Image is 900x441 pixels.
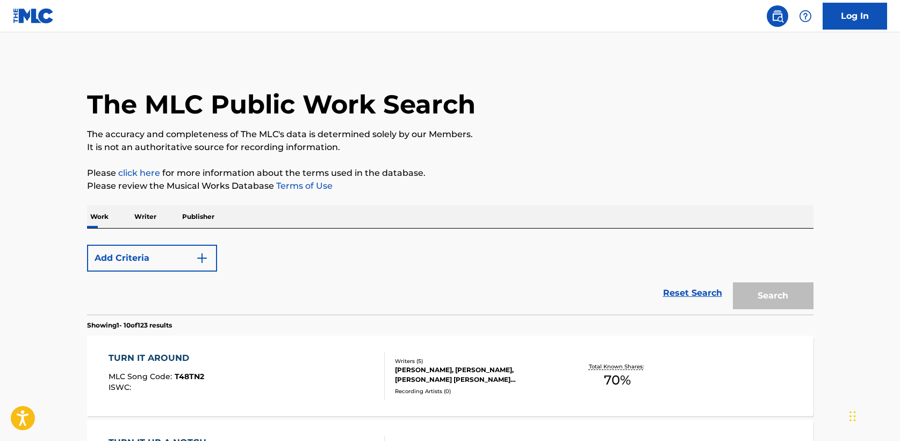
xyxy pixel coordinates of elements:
div: Drag [849,400,856,432]
a: Terms of Use [274,181,333,191]
p: Work [87,205,112,228]
a: Log In [823,3,887,30]
iframe: Chat Widget [846,389,900,441]
div: TURN IT AROUND [109,352,204,365]
div: [PERSON_NAME], [PERSON_NAME], [PERSON_NAME] [PERSON_NAME] [PERSON_NAME] [395,365,557,385]
img: MLC Logo [13,8,54,24]
a: Public Search [767,5,788,27]
p: Please review the Musical Works Database [87,180,813,193]
img: search [771,10,784,23]
div: Recording Artists ( 0 ) [395,387,557,395]
iframe: Resource Center [870,283,900,370]
img: help [799,10,812,23]
h1: The MLC Public Work Search [87,88,476,120]
img: 9d2ae6d4665cec9f34b9.svg [196,252,208,265]
button: Add Criteria [87,245,217,272]
p: It is not an authoritative source for recording information. [87,141,813,154]
p: The accuracy and completeness of The MLC's data is determined solely by our Members. [87,128,813,141]
a: Reset Search [658,281,728,305]
p: Showing 1 - 10 of 123 results [87,321,172,330]
p: Publisher [179,205,218,228]
span: T48TN2 [175,372,204,381]
p: Writer [131,205,160,228]
p: Total Known Shares: [589,362,646,371]
div: Writers ( 5 ) [395,357,557,365]
a: click here [118,168,160,178]
span: MLC Song Code : [109,372,175,381]
span: 70 % [604,371,631,390]
span: ISWC : [109,382,134,392]
a: TURN IT AROUNDMLC Song Code:T48TN2ISWC:Writers (5)[PERSON_NAME], [PERSON_NAME], [PERSON_NAME] [PE... [87,336,813,416]
form: Search Form [87,239,813,315]
p: Please for more information about the terms used in the database. [87,167,813,180]
div: Help [795,5,816,27]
